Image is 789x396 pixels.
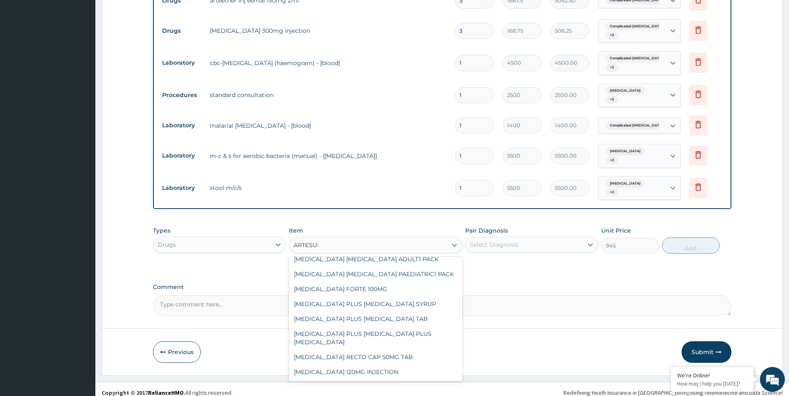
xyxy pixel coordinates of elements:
div: Minimize live chat window [136,4,156,24]
label: Pair Diagnosis [465,226,508,235]
span: + 2 [606,156,618,165]
div: [MEDICAL_DATA] PLUS [MEDICAL_DATA] SYRUP [289,296,462,311]
td: Drugs [158,23,206,39]
label: Types [153,227,170,234]
button: Add [662,237,720,254]
label: Comment [153,284,731,291]
td: cbc-[MEDICAL_DATA] (haemogram) - [blood] [206,55,451,71]
div: We're Online! [677,372,748,379]
textarea: Type your message and hit 'Enter' [4,226,158,255]
span: + 2 [606,95,618,104]
div: [MEDICAL_DATA] FORTE 100MG [289,282,462,296]
img: d_794563401_company_1708531726252_794563401 [15,41,34,62]
span: [MEDICAL_DATA] [606,147,645,155]
td: Laboratory [158,148,206,163]
span: + 2 [606,63,618,72]
td: standard consultation [206,87,451,103]
span: [MEDICAL_DATA] [606,180,645,188]
div: Chat with us now [43,46,139,57]
div: [MEDICAL_DATA] RECTO CAP 50MG TAB [289,350,462,364]
span: [MEDICAL_DATA] [606,87,645,95]
div: Select Diagnosis [470,241,518,249]
span: Complicated [MEDICAL_DATA] [606,54,667,63]
td: m-c & s for aerobic bacteria (manual) - [[MEDICAL_DATA]] [206,148,451,164]
td: stool m/c/s [206,180,451,196]
button: Previous [153,341,201,363]
div: [MEDICAL_DATA] PLUS [MEDICAL_DATA] PLUS [MEDICAL_DATA] [289,326,462,350]
label: Unit Price [601,226,631,235]
td: Laboratory [158,118,206,133]
div: Drugs [158,241,176,249]
span: + 2 [606,31,618,39]
p: How may I help you today? [677,380,748,387]
div: [MEDICAL_DATA] [MEDICAL_DATA] PAEDIATRIC1 PACK [289,267,462,282]
td: Laboratory [158,55,206,70]
span: Complicated [MEDICAL_DATA] [606,121,667,130]
span: + 2 [606,188,618,197]
div: [MEDICAL_DATA] PLUS [MEDICAL_DATA] TAB [289,311,462,326]
button: Submit [682,341,731,363]
span: We're online! [48,104,114,188]
label: Item [289,226,303,235]
td: malarial [MEDICAL_DATA] - [blood] [206,117,451,134]
td: Procedures [158,87,206,103]
td: Laboratory [158,180,206,196]
div: [MEDICAL_DATA] [MEDICAL_DATA] ADULT1 PACK [289,252,462,267]
span: Complicated [MEDICAL_DATA] [606,22,667,31]
td: [MEDICAL_DATA] 300mg injection [206,22,451,39]
div: [MEDICAL_DATA] 120MG INJECTION [289,364,462,379]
